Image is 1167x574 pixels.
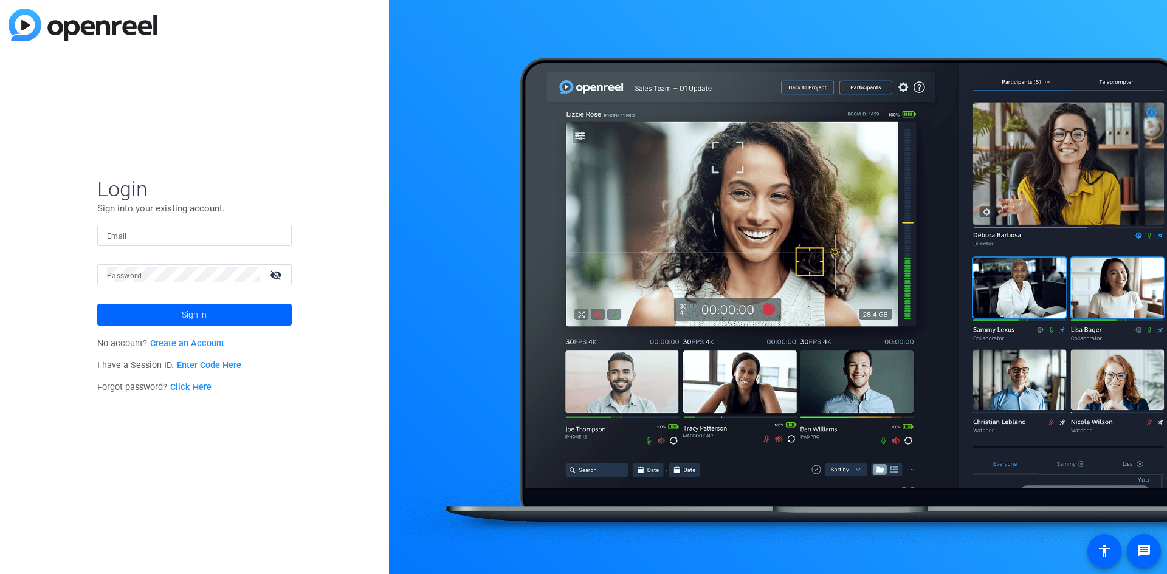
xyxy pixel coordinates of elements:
[182,299,207,330] span: Sign in
[9,9,157,41] img: blue-gradient.svg
[150,338,224,349] a: Create an Account
[107,228,282,242] input: Enter Email Address
[107,232,127,241] mat-label: Email
[177,360,241,371] a: Enter Code Here
[1097,544,1112,558] mat-icon: accessibility
[107,272,142,280] mat-label: Password
[97,202,292,215] p: Sign into your existing account.
[170,382,212,392] a: Click Here
[1137,544,1151,558] mat-icon: message
[97,382,212,392] span: Forgot password?
[97,304,292,326] button: Sign in
[97,338,224,349] span: No account?
[263,266,292,284] mat-icon: visibility_off
[97,360,241,371] span: I have a Session ID.
[97,176,292,202] span: Login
